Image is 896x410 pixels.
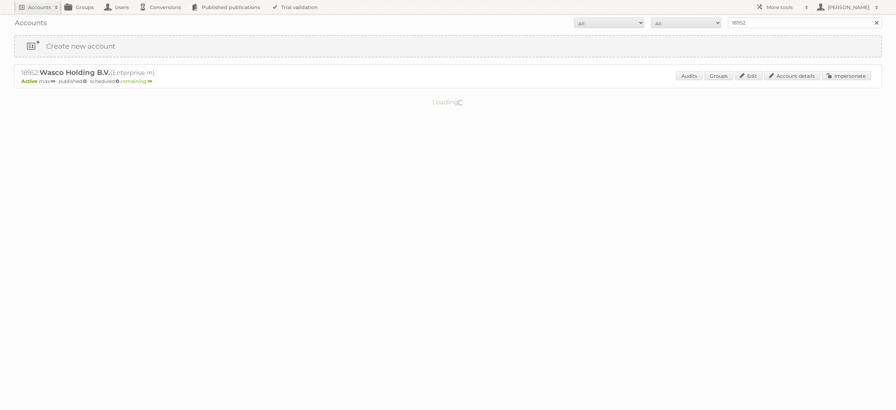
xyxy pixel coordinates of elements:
[21,78,39,84] span: Active
[764,71,820,80] a: Account details
[83,78,87,84] strong: 0
[40,68,110,77] span: Wasco Holding B.V.
[116,78,119,84] strong: 0
[676,71,703,80] a: Audits
[21,78,875,84] p: max: - published: - scheduled: -
[826,4,871,11] h2: [PERSON_NAME]
[148,78,152,84] strong: ∞
[51,78,55,84] strong: ∞
[766,4,801,11] h2: More tools
[28,4,51,11] h2: Accounts
[822,71,871,80] a: Impersonate
[15,36,881,57] a: Create new account
[21,68,266,77] h2: 18952: (Enterprise ∞)
[704,71,733,80] a: Groups
[121,78,152,84] span: remaining:
[735,71,763,80] a: Edit
[410,95,486,109] p: Loading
